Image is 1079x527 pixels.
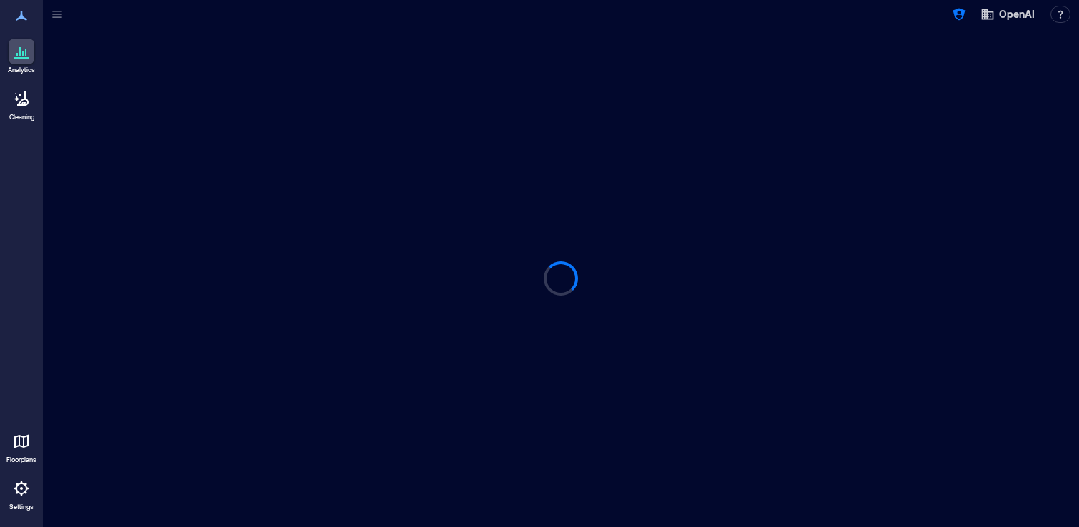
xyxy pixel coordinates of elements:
[976,3,1039,26] button: OpenAI
[6,456,36,464] p: Floorplans
[9,503,34,511] p: Settings
[9,113,34,121] p: Cleaning
[4,471,39,516] a: Settings
[4,81,39,126] a: Cleaning
[8,66,35,74] p: Analytics
[999,7,1035,21] span: OpenAI
[2,424,41,468] a: Floorplans
[4,34,39,79] a: Analytics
